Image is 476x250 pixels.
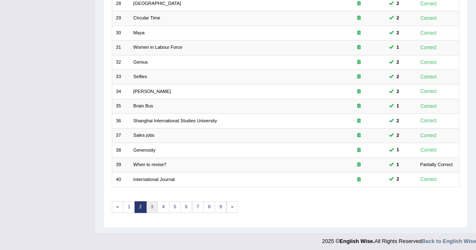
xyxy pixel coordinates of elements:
div: Exam occurring question [337,147,382,154]
a: 8 [203,201,215,213]
span: You can still take this question [394,161,401,169]
a: [GEOGRAPHIC_DATA] [133,1,181,6]
td: 38 [112,143,130,157]
a: 3 [146,201,158,213]
a: Sales jobs [133,133,154,138]
td: 37 [112,128,130,143]
span: You can still take this question [394,59,401,66]
td: 29 [112,11,130,26]
span: You can still take this question [394,132,401,139]
div: Correct [417,131,439,140]
a: When to revise? [133,162,166,167]
a: 7 [192,201,204,213]
a: [PERSON_NAME] [133,89,171,94]
a: 4 [157,201,169,213]
div: Exam occurring question [337,88,382,95]
div: Correct [417,117,439,125]
td: 40 [112,172,130,187]
td: 32 [112,55,130,69]
div: Correct [417,73,439,81]
a: 1 [123,201,135,213]
div: Correct [417,175,439,183]
div: Exam occurring question [337,15,382,21]
a: 5 [169,201,181,213]
a: Genius [133,60,148,64]
div: Exam occurring question [337,118,382,124]
a: Back to English Wise [422,238,476,244]
div: Exam occurring question [337,103,382,110]
div: Correct [417,29,439,37]
a: International Journal [133,177,175,182]
div: Exam occurring question [337,176,382,183]
div: Correct [417,58,439,67]
div: Exam occurring question [337,132,382,139]
div: Correct [417,14,439,22]
span: You can still take this question [394,88,401,95]
a: Selfies [133,74,147,79]
td: 39 [112,157,130,172]
span: You can still take this question [394,117,401,125]
span: You can still take this question [394,44,401,51]
a: Brain Bus [133,103,153,108]
div: Correct [417,43,439,52]
a: Women in Labour Force [133,45,182,50]
div: Correct [417,87,439,95]
td: 33 [112,70,130,84]
span: You can still take this question [394,14,401,22]
div: Partially Correct [417,161,455,169]
a: Shanghai International Studies University [133,118,217,123]
a: Circular Time [133,15,160,20]
a: « [112,201,124,213]
td: 34 [112,84,130,99]
td: 31 [112,40,130,55]
a: 9 [215,201,227,213]
a: Generosity [133,148,155,152]
span: You can still take this question [394,73,401,81]
td: 35 [112,99,130,113]
div: 2025 © All Rights Reserved [322,233,476,245]
div: Exam occurring question [337,59,382,66]
span: You can still take this question [394,102,401,110]
a: 6 [180,201,192,213]
strong: English Wise. [339,238,374,244]
a: Maya [133,30,144,35]
a: » [226,201,238,213]
div: Correct [417,102,439,110]
div: Exam occurring question [337,74,382,80]
div: Exam occurring question [337,44,382,51]
span: You can still take this question [394,146,401,154]
div: Correct [417,146,439,154]
div: Exam occurring question [337,0,382,7]
span: You can still take this question [394,29,401,37]
div: Exam occurring question [337,162,382,168]
td: 36 [112,114,130,128]
td: 30 [112,26,130,40]
div: Exam occurring question [337,30,382,36]
span: You can still take this question [394,176,401,183]
a: 2 [135,201,147,213]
